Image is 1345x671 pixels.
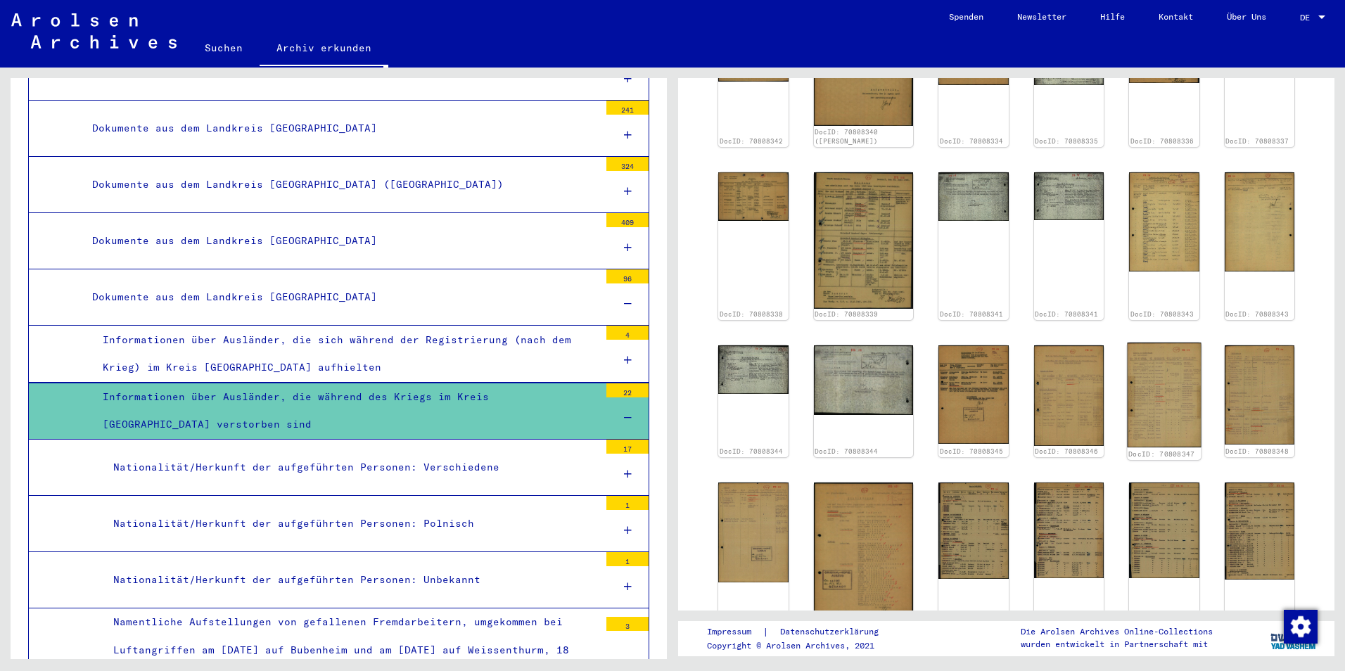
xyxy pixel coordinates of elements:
p: wurden entwickelt in Partnerschaft mit [1021,638,1213,651]
a: DocID: 70808341 [940,310,1003,318]
a: DocID: 70808338 [720,310,783,318]
img: 001.jpg [1034,345,1104,445]
div: Dokumente aus dem Landkreis [GEOGRAPHIC_DATA] [82,115,599,142]
img: 001.jpg [718,345,789,394]
a: Archiv erkunden [260,31,388,68]
div: 409 [606,213,649,227]
img: 001.jpg [1225,483,1295,579]
a: Suchen [188,31,260,65]
img: 001.jpg [1128,343,1201,447]
img: 001.jpg [718,483,789,582]
div: 241 [606,101,649,115]
img: 001.jpg [938,483,1009,579]
div: Informationen über Ausländer, die sich während der Registrierung (nach dem Krieg) im Kreis [GEOGR... [92,326,599,381]
div: Nationalität/Herkunft der aufgeführten Personen: Polnisch [103,510,599,537]
a: DocID: 70808347 [1128,450,1195,459]
div: 22 [606,383,649,397]
div: Dokumente aus dem Landkreis [GEOGRAPHIC_DATA] [82,227,599,255]
div: 17 [606,440,649,454]
img: 001.jpg [1225,345,1295,445]
a: DocID: 70808340 ([PERSON_NAME]) [815,128,878,146]
p: Die Arolsen Archives Online-Collections [1021,625,1213,638]
div: 4 [606,326,649,340]
a: DocID: 70808348 [1225,447,1289,455]
img: 001.jpg [814,483,914,622]
a: DocID: 70808335 [1035,137,1098,145]
div: 1 [606,496,649,510]
a: DocID: 70808344 [815,447,878,455]
img: yv_logo.png [1268,620,1320,656]
a: DocID: 70808342 [720,137,783,145]
img: 002.jpg [814,345,914,414]
img: 001.jpg [1129,172,1199,271]
img: 001.jpg [718,172,789,221]
img: 002.jpg [1225,172,1295,271]
a: Datenschutzerklärung [769,625,895,639]
div: 1 [606,552,649,566]
div: Nationalität/Herkunft der aufgeführten Personen: Unbekannt [103,566,599,594]
a: DocID: 70808345 [940,447,1003,455]
div: Nationalität/Herkunft der aufgeführten Personen: Verschiedene [103,454,599,481]
a: DocID: 70808334 [940,137,1003,145]
div: 96 [606,269,649,283]
a: DocID: 70808344 [720,447,783,455]
img: 001.jpg [938,172,1009,220]
a: DocID: 70808343 [1130,310,1194,318]
a: DocID: 70808336 [1130,137,1194,145]
div: | [707,625,895,639]
a: Impressum [707,625,763,639]
img: 001.jpg [1129,483,1199,578]
a: DocID: 70808346 [1035,447,1098,455]
div: Dokumente aus dem Landkreis [GEOGRAPHIC_DATA] ([GEOGRAPHIC_DATA]) [82,171,599,198]
img: 001.jpg [814,172,914,308]
img: Arolsen_neg.svg [11,13,177,49]
img: 001.jpg [938,345,1009,443]
a: DocID: 70808339 [815,310,878,318]
span: DE [1300,13,1315,23]
a: DocID: 70808343 [1225,310,1289,318]
img: 001.jpg [1034,483,1104,577]
div: Zustimmung ändern [1283,609,1317,643]
div: Dokumente aus dem Landkreis [GEOGRAPHIC_DATA] [82,283,599,311]
a: DocID: 70808341 [1035,310,1098,318]
div: Informationen über Ausländer, die während des Kriegs im Kreis [GEOGRAPHIC_DATA] verstorben sind [92,383,599,438]
img: 002.jpg [1034,172,1104,220]
div: 324 [606,157,649,171]
p: Copyright © Arolsen Archives, 2021 [707,639,895,652]
a: DocID: 70808337 [1225,137,1289,145]
div: 3 [606,617,649,631]
img: Zustimmung ändern [1284,610,1318,644]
